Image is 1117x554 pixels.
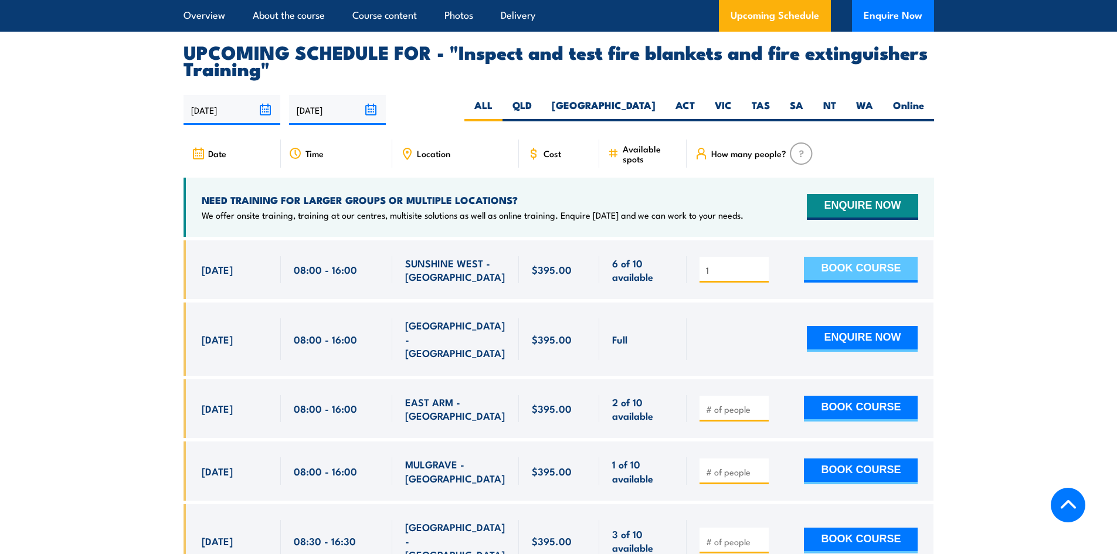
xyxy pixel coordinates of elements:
p: We offer onsite training, training at our centres, multisite solutions as well as online training... [202,209,743,221]
span: Date [208,148,226,158]
span: EAST ARM - [GEOGRAPHIC_DATA] [405,395,506,423]
span: 2 of 10 available [612,395,674,423]
span: [DATE] [202,464,233,478]
span: How many people? [711,148,786,158]
button: BOOK COURSE [804,458,918,484]
input: # of people [706,264,765,276]
span: Location [417,148,450,158]
button: BOOK COURSE [804,257,918,283]
span: SUNSHINE WEST - [GEOGRAPHIC_DATA] [405,256,506,284]
span: 08:00 - 16:00 [294,332,357,346]
label: QLD [503,98,542,121]
label: SA [780,98,813,121]
span: 08:00 - 16:00 [294,263,357,276]
span: 1 of 10 available [612,457,674,485]
label: VIC [705,98,742,121]
span: $395.00 [532,464,572,478]
span: $395.00 [532,402,572,415]
label: NT [813,98,846,121]
input: # of people [706,536,765,548]
span: [DATE] [202,263,233,276]
span: 08:30 - 16:30 [294,534,356,548]
span: MULGRAVE - [GEOGRAPHIC_DATA] [405,457,506,485]
span: Cost [544,148,561,158]
span: 6 of 10 available [612,256,674,284]
span: Full [612,332,627,346]
input: # of people [706,466,765,478]
span: $395.00 [532,534,572,548]
span: 08:00 - 16:00 [294,402,357,415]
input: # of people [706,403,765,415]
h2: UPCOMING SCHEDULE FOR - "Inspect and test fire blankets and fire extinguishers Training" [184,43,934,76]
span: [DATE] [202,402,233,415]
span: [GEOGRAPHIC_DATA] - [GEOGRAPHIC_DATA] [405,318,506,359]
label: ALL [464,98,503,121]
span: $395.00 [532,263,572,276]
input: To date [289,95,386,125]
label: Online [883,98,934,121]
label: WA [846,98,883,121]
button: BOOK COURSE [804,396,918,422]
label: TAS [742,98,780,121]
label: ACT [666,98,705,121]
label: [GEOGRAPHIC_DATA] [542,98,666,121]
button: BOOK COURSE [804,528,918,553]
span: [DATE] [202,332,233,346]
h4: NEED TRAINING FOR LARGER GROUPS OR MULTIPLE LOCATIONS? [202,193,743,206]
button: ENQUIRE NOW [807,194,918,220]
input: From date [184,95,280,125]
span: Time [305,148,324,158]
button: ENQUIRE NOW [807,326,918,352]
span: [DATE] [202,534,233,548]
span: Available spots [623,144,678,164]
span: $395.00 [532,332,572,346]
span: 08:00 - 16:00 [294,464,357,478]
